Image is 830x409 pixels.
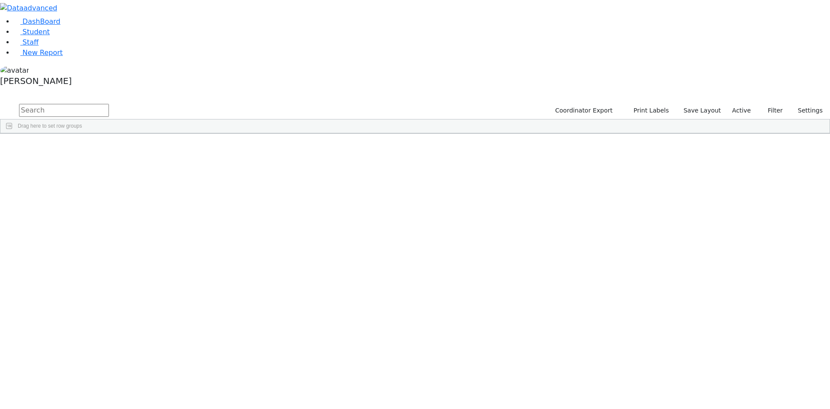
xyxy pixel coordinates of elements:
input: Search [19,104,109,117]
button: Coordinator Export [549,104,616,117]
a: New Report [14,48,63,57]
button: Settings [787,104,827,117]
span: DashBoard [22,17,61,26]
a: Student [14,28,50,36]
label: Active [728,104,755,117]
button: Save Layout [680,104,725,117]
span: Staff [22,38,38,46]
button: Print Labels [623,104,673,117]
span: Student [22,28,50,36]
a: DashBoard [14,17,61,26]
span: New Report [22,48,63,57]
a: Staff [14,38,38,46]
span: Drag here to set row groups [18,123,82,129]
button: Filter [757,104,787,117]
